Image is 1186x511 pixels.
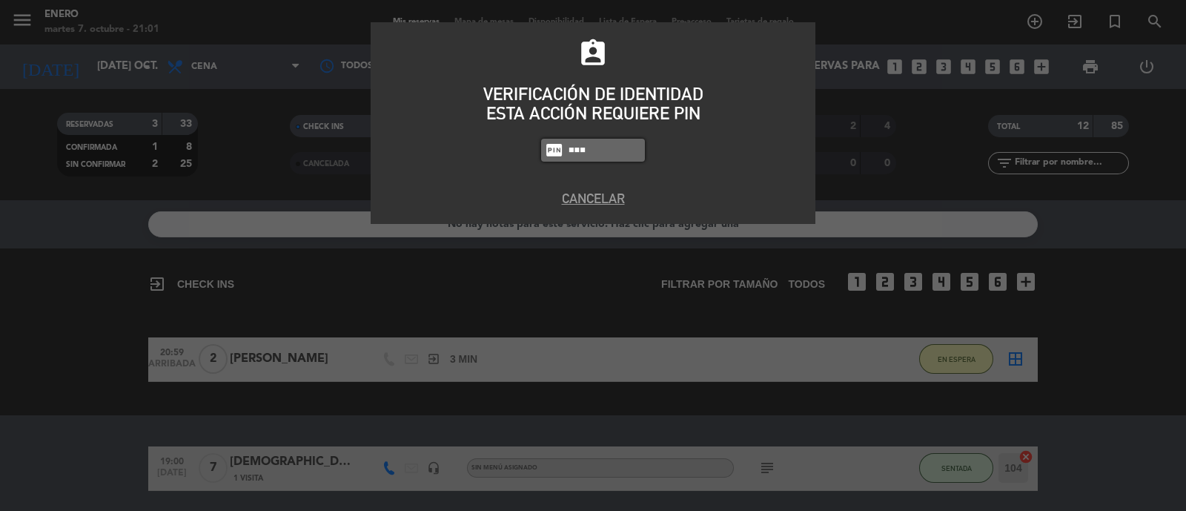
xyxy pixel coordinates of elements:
i: fiber_pin [545,141,563,159]
div: VERIFICACIÓN DE IDENTIDAD [382,85,804,104]
div: ESTA ACCIÓN REQUIERE PIN [382,104,804,123]
input: 1234 [567,142,641,159]
i: assignment_ind [577,38,609,69]
button: Cancelar [382,188,804,208]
